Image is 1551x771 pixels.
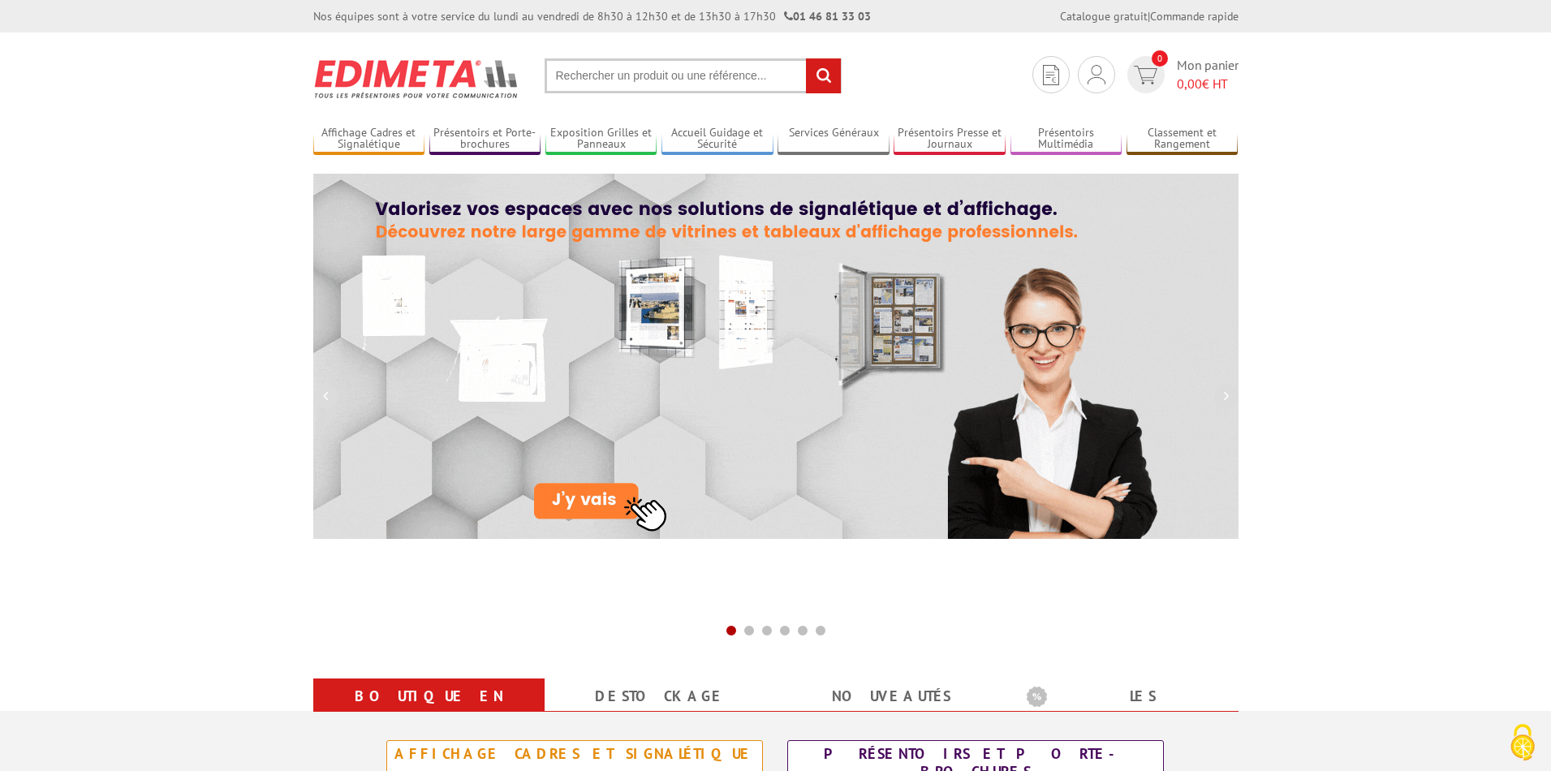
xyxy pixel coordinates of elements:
img: Présentoir, panneau, stand - Edimeta - PLV, affichage, mobilier bureau, entreprise [313,49,520,109]
a: Services Généraux [778,126,890,153]
div: Affichage Cadres et Signalétique [391,745,758,763]
a: Présentoirs et Porte-brochures [429,126,541,153]
a: devis rapide 0 Mon panier 0,00€ HT [1123,56,1239,93]
a: Présentoirs Presse et Journaux [894,126,1006,153]
a: Catalogue gratuit [1060,9,1148,24]
a: Affichage Cadres et Signalétique [313,126,425,153]
a: Destockage [564,682,756,711]
img: Cookies (fenêtre modale) [1502,722,1543,763]
a: Accueil Guidage et Sécurité [661,126,773,153]
a: Boutique en ligne [333,682,525,740]
a: Commande rapide [1150,9,1239,24]
div: Nos équipes sont à votre service du lundi au vendredi de 8h30 à 12h30 et de 13h30 à 17h30 [313,8,871,24]
input: rechercher [806,58,841,93]
a: nouveautés [795,682,988,711]
strong: 01 46 81 33 03 [784,9,871,24]
img: devis rapide [1088,65,1105,84]
img: devis rapide [1043,65,1059,85]
input: Rechercher un produit ou une référence... [545,58,842,93]
span: 0 [1152,50,1168,67]
span: € HT [1177,75,1239,93]
span: 0,00 [1177,75,1202,92]
button: Cookies (fenêtre modale) [1494,716,1551,771]
a: Classement et Rangement [1127,126,1239,153]
a: Exposition Grilles et Panneaux [545,126,657,153]
a: Les promotions [1027,682,1219,740]
span: Mon panier [1177,56,1239,93]
img: devis rapide [1134,66,1157,84]
a: Présentoirs Multimédia [1010,126,1122,153]
b: Les promotions [1027,682,1230,714]
div: | [1060,8,1239,24]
